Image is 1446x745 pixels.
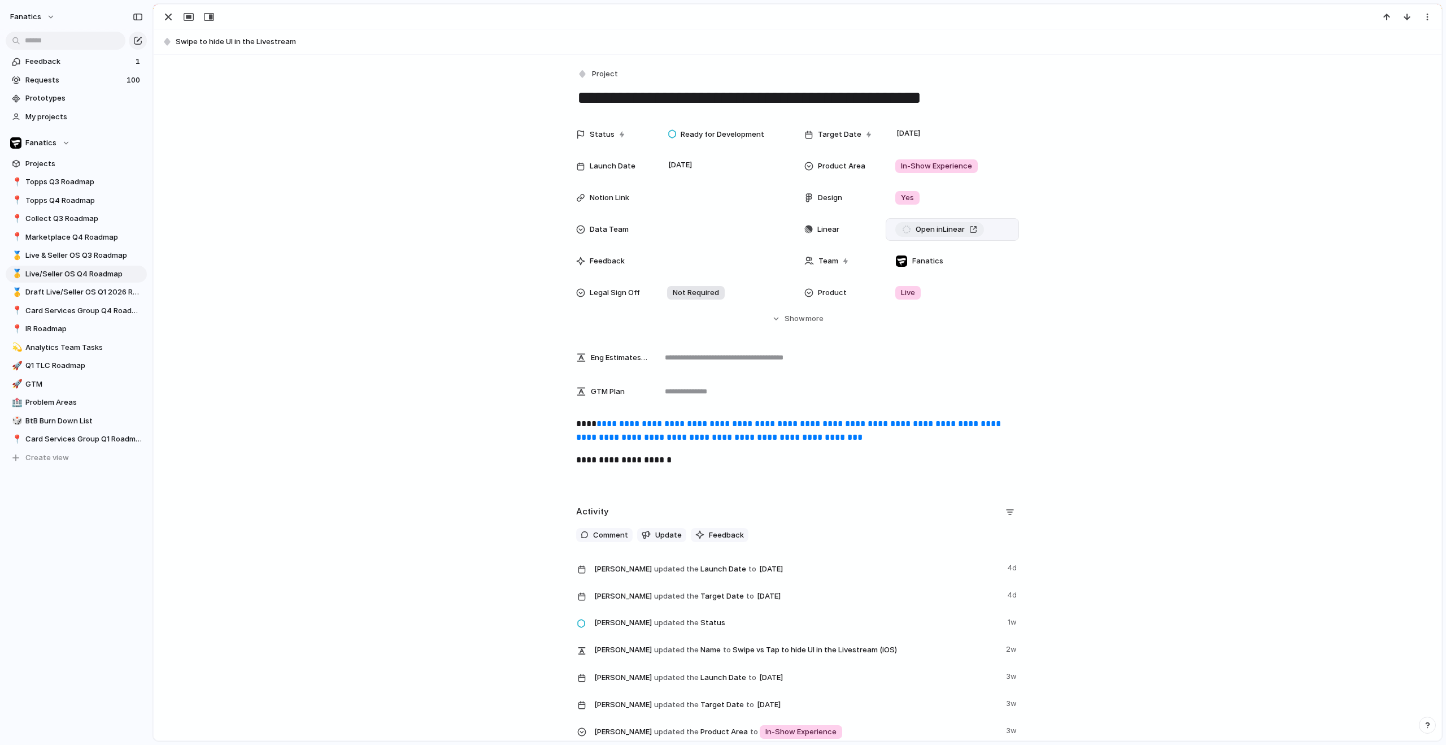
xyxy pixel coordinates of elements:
[6,109,147,125] a: My projects
[590,192,629,203] span: Notion Link
[25,137,56,149] span: Fanatics
[12,213,20,226] div: 📍
[1007,560,1019,574] span: 4d
[12,378,20,391] div: 🚀
[1006,642,1019,655] span: 2w
[6,229,147,246] a: 📍Marketplace Q4 Roadmap
[12,414,20,427] div: 🎲
[25,268,143,280] span: Live/Seller OS Q4 Roadmap
[6,192,147,209] a: 📍Topps Q4 Roadmap
[25,158,143,170] span: Projects
[12,396,20,409] div: 🏥
[894,127,924,140] span: [DATE]
[594,644,652,656] span: [PERSON_NAME]
[746,699,754,711] span: to
[25,195,143,206] span: Topps Q4 Roadmap
[10,287,21,298] button: 🥇
[25,287,143,298] span: Draft Live/Seller OS Q1 2026 Roadmap
[10,397,21,408] button: 🏥
[6,320,147,337] div: 📍IR Roadmap
[754,698,784,712] span: [DATE]
[25,75,123,86] span: Requests
[818,192,842,203] span: Design
[25,250,143,261] span: Live & Seller OS Q3 Roadmap
[594,587,1000,604] span: Target Date
[6,284,147,301] a: 🥇Draft Live/Seller OS Q1 2026 Roadmap
[6,357,147,374] a: 🚀Q1 TLC Roadmap
[10,250,21,261] button: 🥇
[594,696,999,713] span: Target Date
[785,313,805,324] span: Show
[590,287,640,298] span: Legal Sign Off
[25,323,143,335] span: IR Roadmap
[594,669,999,686] span: Launch Date
[748,564,756,575] span: to
[594,617,652,629] span: [PERSON_NAME]
[25,93,143,104] span: Prototypes
[6,376,147,393] a: 🚀GTM
[590,255,625,267] span: Feedback
[901,161,972,172] span: In-Show Experience
[25,360,143,371] span: Q1 TLC Roadmap
[12,249,20,262] div: 🥇
[25,213,143,224] span: Collect Q3 Roadmap
[6,155,147,172] a: Projects
[756,671,786,685] span: [DATE]
[654,672,699,683] span: updated the
[6,210,147,227] a: 📍Collect Q3 Roadmap
[25,452,69,464] span: Create view
[5,8,61,26] button: fanatics
[6,53,147,70] a: Feedback1
[654,564,699,575] span: updated the
[6,339,147,356] div: 💫Analytics Team Tasks
[756,562,786,576] span: [DATE]
[6,449,147,466] button: Create view
[12,267,20,280] div: 🥇
[594,726,652,738] span: [PERSON_NAME]
[818,287,847,298] span: Product
[25,56,132,67] span: Feedback
[25,342,143,353] span: Analytics Team Tasks
[575,66,621,83] button: Project
[136,56,142,67] span: 1
[746,591,754,602] span: to
[6,394,147,411] div: 🏥Problem Areas
[818,129,861,140] span: Target Date
[594,642,999,657] span: Name Swipe vs Tap to hide UI in the Livestream (iOS)
[25,434,143,445] span: Card Services Group Q1 Roadmap
[1008,614,1019,628] span: 1w
[765,726,837,738] span: In-Show Experience
[691,528,748,543] button: Feedback
[6,90,147,107] a: Prototypes
[590,224,629,235] span: Data Team
[6,247,147,264] a: 🥇Live & Seller OS Q3 Roadmap
[25,379,143,390] span: GTM
[25,415,143,427] span: BtB Burn Down List
[818,255,838,267] span: Team
[6,431,147,448] a: 📍Card Services Group Q1 Roadmap
[912,255,943,267] span: Fanatics
[10,195,21,206] button: 📍
[901,192,914,203] span: Yes
[10,11,41,23] span: fanatics
[723,644,731,656] span: to
[818,161,865,172] span: Product Area
[754,590,784,603] span: [DATE]
[6,302,147,319] a: 📍Card Services Group Q4 Roadmap
[576,505,609,518] h2: Activity
[637,528,686,543] button: Update
[12,433,20,446] div: 📍
[594,591,652,602] span: [PERSON_NAME]
[594,564,652,575] span: [PERSON_NAME]
[655,530,682,541] span: Update
[6,135,147,151] button: Fanatics
[593,530,628,541] span: Comment
[594,699,652,711] span: [PERSON_NAME]
[709,530,744,541] span: Feedback
[10,232,21,243] button: 📍
[6,266,147,283] a: 🥇Live/Seller OS Q4 Roadmap
[901,287,915,298] span: Live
